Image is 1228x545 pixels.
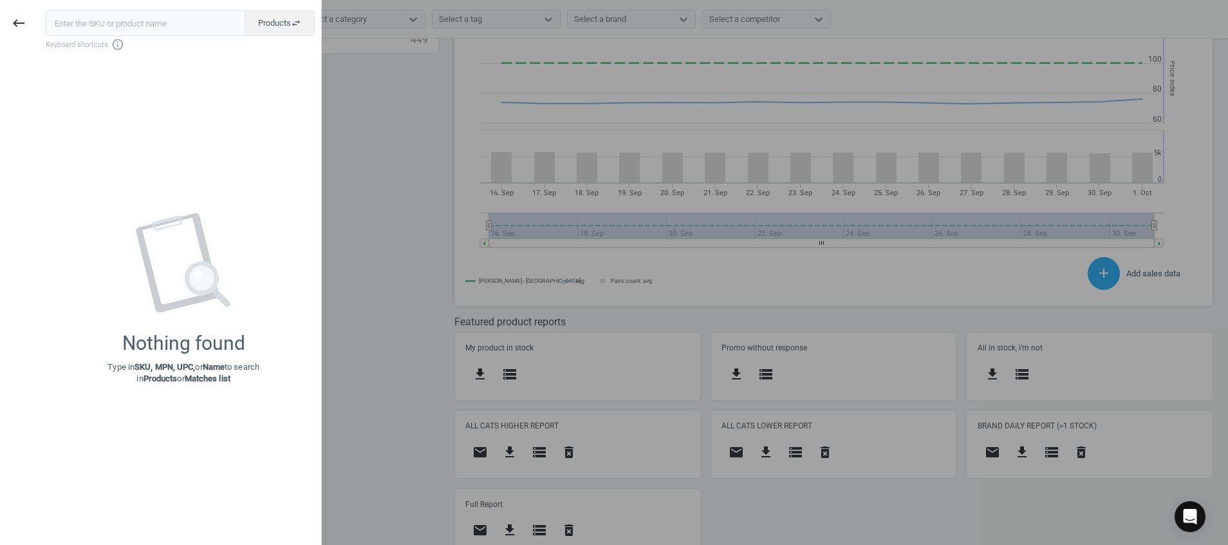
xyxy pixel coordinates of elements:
i: swap_horiz [291,18,301,28]
i: info_outline [111,38,124,51]
input: Enter the SKU or product name [46,10,245,36]
strong: Name [203,362,225,372]
div: Nothing found [122,332,245,355]
span: Products [258,17,301,29]
button: Productsswap_horiz [245,10,315,36]
p: Type in or to search in or [107,361,259,385]
span: Keyboard shortcuts [46,38,315,51]
strong: Matches list [185,374,230,383]
strong: Products [144,374,178,383]
div: Open Intercom Messenger [1175,501,1205,532]
button: keyboard_backspace [4,8,33,39]
strong: SKU, MPN, UPC, [135,362,195,372]
i: keyboard_backspace [11,15,26,31]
